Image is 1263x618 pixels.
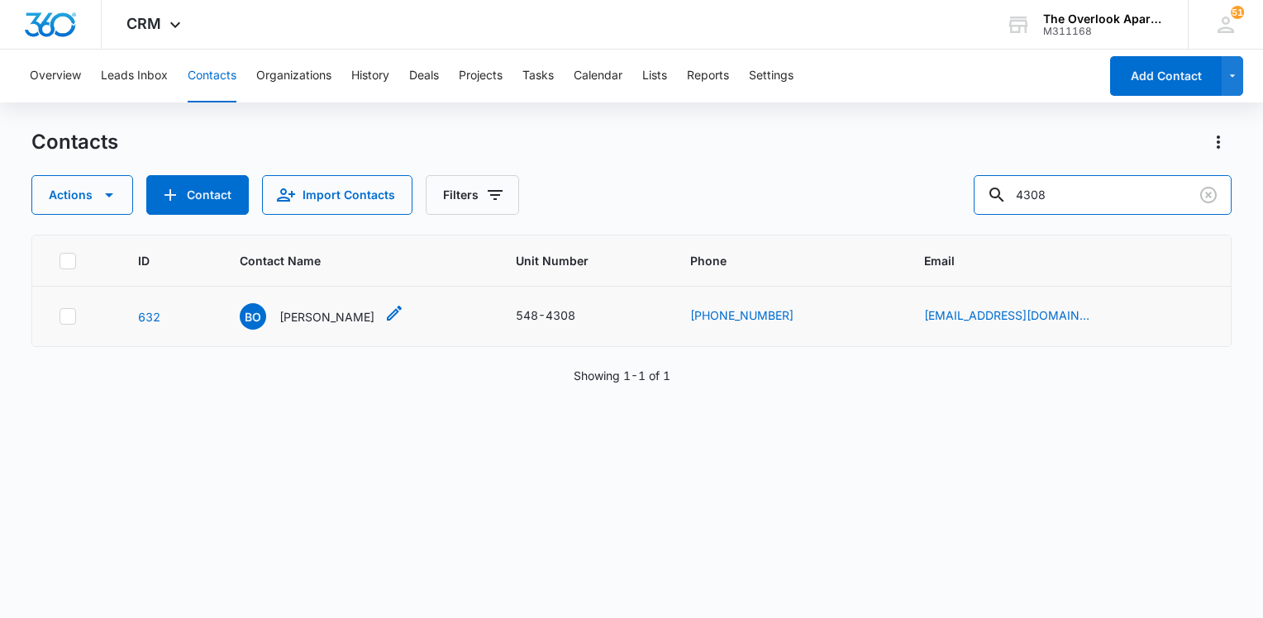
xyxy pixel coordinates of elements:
span: BO [240,303,266,330]
button: Lists [642,50,667,102]
span: Email [924,252,1180,269]
div: notifications count [1231,6,1244,19]
button: History [351,50,389,102]
button: Clear [1195,182,1222,208]
span: 51 [1231,6,1244,19]
div: 548-4308 [516,307,575,324]
button: Deals [409,50,439,102]
button: Tasks [522,50,554,102]
button: Actions [1205,129,1232,155]
button: Actions [31,175,133,215]
div: Email - Brittbratduke@aol.com - Select to Edit Field [924,307,1119,326]
a: [PHONE_NUMBER] [690,307,794,324]
button: Organizations [256,50,331,102]
button: Add Contact [146,175,249,215]
span: Contact Name [240,252,452,269]
button: Reports [687,50,729,102]
span: Phone [690,252,860,269]
div: account name [1043,12,1164,26]
button: Projects [459,50,503,102]
span: ID [138,252,176,269]
span: CRM [126,15,161,32]
button: Settings [749,50,794,102]
button: Filters [426,175,519,215]
a: Navigate to contact details page for Brittany OHara [138,310,160,324]
button: Leads Inbox [101,50,168,102]
div: Contact Name - Brittany OHara - Select to Edit Field [240,303,404,330]
input: Search Contacts [974,175,1232,215]
h1: Contacts [31,130,118,154]
div: Unit Number - 548-4308 - Select to Edit Field [516,307,605,326]
p: [PERSON_NAME] [279,308,374,326]
div: Phone - (720) 584-1579 - Select to Edit Field [690,307,823,326]
div: account id [1043,26,1164,37]
button: Overview [30,50,81,102]
span: Unit Number [516,252,651,269]
button: Import Contacts [262,175,412,215]
button: Contacts [188,50,236,102]
button: Calendar [574,50,622,102]
p: Showing 1-1 of 1 [574,367,670,384]
button: Add Contact [1110,56,1222,96]
a: [EMAIL_ADDRESS][DOMAIN_NAME] [924,307,1089,324]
